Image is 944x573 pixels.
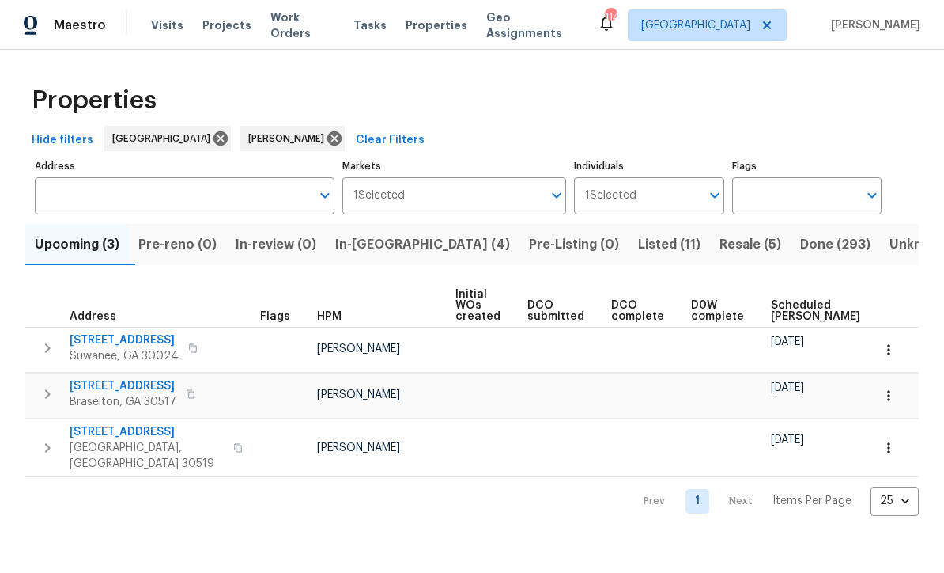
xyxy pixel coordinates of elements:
[335,233,510,256] span: In-[GEOGRAPHIC_DATA] (4)
[356,131,425,150] span: Clear Filters
[70,348,179,364] span: Suwanee, GA 30024
[861,184,883,207] button: Open
[70,378,176,394] span: [STREET_ADDRESS]
[641,17,750,33] span: [GEOGRAPHIC_DATA]
[104,126,231,151] div: [GEOGRAPHIC_DATA]
[585,189,636,203] span: 1 Selected
[35,233,119,256] span: Upcoming (3)
[151,17,183,33] span: Visits
[70,332,179,348] span: [STREET_ADDRESS]
[317,311,342,322] span: HPM
[342,161,567,171] label: Markets
[25,126,100,155] button: Hide filters
[270,9,334,41] span: Work Orders
[317,442,400,453] span: [PERSON_NAME]
[314,184,336,207] button: Open
[35,161,334,171] label: Address
[546,184,568,207] button: Open
[236,233,316,256] span: In-review (0)
[719,233,781,256] span: Resale (5)
[317,389,400,400] span: [PERSON_NAME]
[455,289,500,322] span: Initial WOs created
[112,131,217,146] span: [GEOGRAPHIC_DATA]
[70,440,224,472] span: [GEOGRAPHIC_DATA], [GEOGRAPHIC_DATA] 30519
[32,93,157,108] span: Properties
[771,336,804,347] span: [DATE]
[486,9,578,41] span: Geo Assignments
[349,126,431,155] button: Clear Filters
[70,311,116,322] span: Address
[611,300,664,322] span: DCO complete
[406,17,467,33] span: Properties
[353,20,387,31] span: Tasks
[771,300,860,322] span: Scheduled [PERSON_NAME]
[32,131,93,150] span: Hide filters
[574,161,723,171] label: Individuals
[353,189,405,203] span: 1 Selected
[772,493,851,509] p: Items Per Page
[685,489,709,514] a: Goto page 1
[638,233,700,256] span: Listed (11)
[771,382,804,393] span: [DATE]
[771,434,804,446] span: [DATE]
[240,126,345,151] div: [PERSON_NAME]
[732,161,882,171] label: Flags
[260,311,290,322] span: Flags
[629,487,919,516] nav: Pagination Navigation
[529,233,619,256] span: Pre-Listing (0)
[691,300,744,322] span: D0W complete
[800,233,870,256] span: Done (293)
[605,9,616,25] div: 114
[138,233,217,256] span: Pre-reno (0)
[54,17,106,33] span: Maestro
[70,424,224,440] span: [STREET_ADDRESS]
[317,343,400,355] span: [PERSON_NAME]
[202,17,251,33] span: Projects
[704,184,726,207] button: Open
[825,17,920,33] span: [PERSON_NAME]
[527,300,584,322] span: DCO submitted
[870,480,919,522] div: 25
[248,131,330,146] span: [PERSON_NAME]
[70,394,176,410] span: Braselton, GA 30517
